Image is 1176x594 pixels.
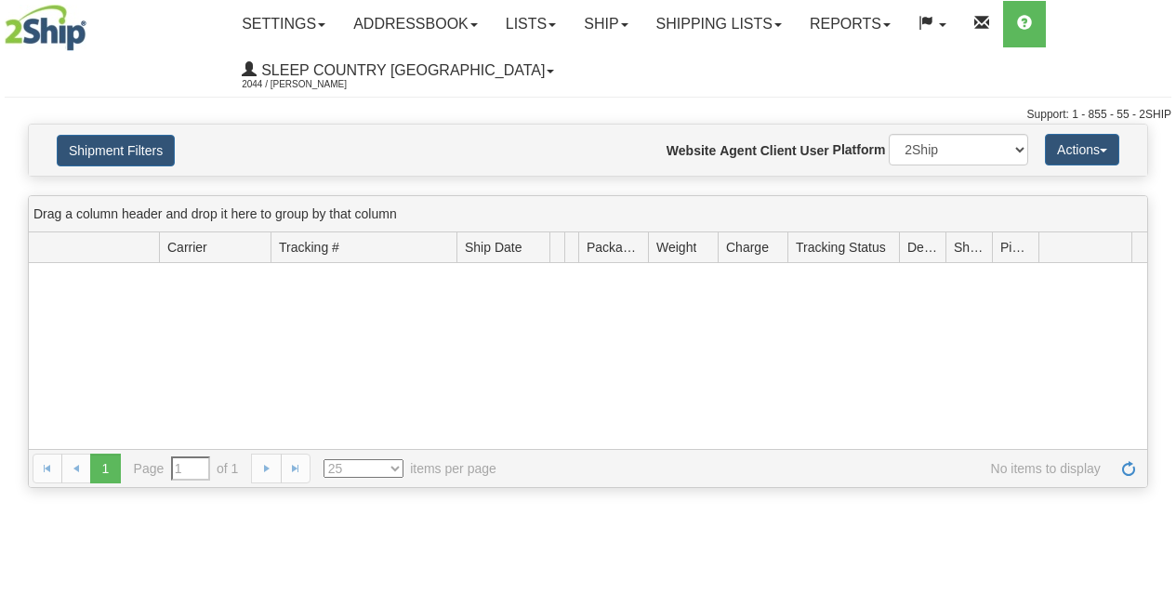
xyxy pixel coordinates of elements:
span: Ship Date [465,238,522,257]
a: Ship [570,1,641,47]
span: Packages [587,238,641,257]
span: Pickup Status [1000,238,1031,257]
span: 1 [90,454,120,483]
a: Addressbook [339,1,492,47]
a: Sleep Country [GEOGRAPHIC_DATA] 2044 / [PERSON_NAME] [228,47,568,94]
a: Lists [492,1,570,47]
a: Refresh [1114,454,1143,483]
span: Shipment Issues [954,238,984,257]
img: logo2044.jpg [5,5,86,51]
span: Carrier [167,238,207,257]
span: Delivery Status [907,238,938,257]
span: Page of 1 [134,456,239,481]
span: Charge [726,238,769,257]
button: Shipment Filters [57,135,175,166]
span: Tracking # [279,238,339,257]
label: Website [667,141,716,160]
span: 2044 / [PERSON_NAME] [242,75,381,94]
div: grid grouping header [29,196,1147,232]
span: No items to display [522,459,1101,478]
a: Shipping lists [642,1,796,47]
label: Platform [833,140,886,159]
a: Settings [228,1,339,47]
div: Support: 1 - 855 - 55 - 2SHIP [5,107,1171,123]
span: Sleep Country [GEOGRAPHIC_DATA] [257,62,545,78]
label: Client [760,141,797,160]
label: User [800,141,829,160]
span: items per page [324,459,496,478]
label: Agent [720,141,757,160]
span: Weight [656,238,696,257]
a: Reports [796,1,905,47]
button: Actions [1045,134,1119,165]
span: Tracking Status [796,238,886,257]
